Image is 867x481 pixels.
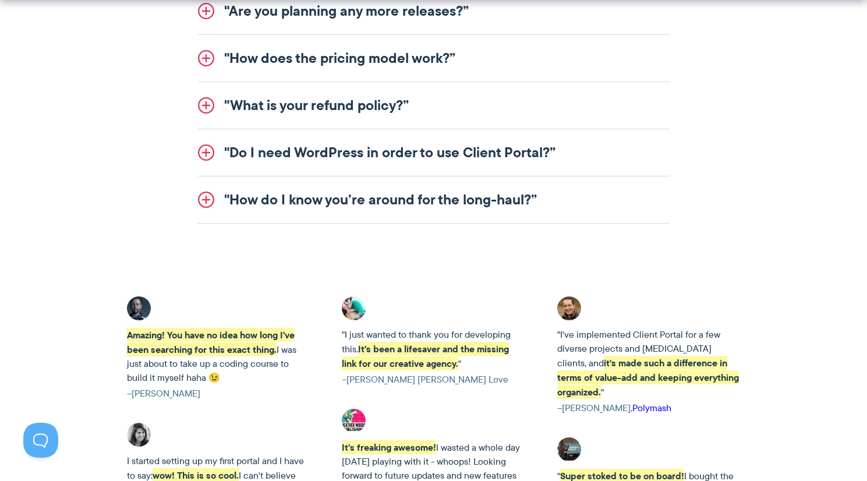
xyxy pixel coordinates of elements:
[342,342,509,370] strong: It's been a lifesaver and the missing link for our creative agency.
[198,82,670,129] a: "What is your refund policy?”
[342,328,525,371] p: "I just wanted to thank you for developing this. "
[127,328,295,356] strong: Amazing! You have no idea how long I've been searching for this exact thing.
[632,401,671,415] a: Polymash
[557,356,739,399] strong: it's made such a difference in terms of value-add and keeping everything organized.
[342,440,436,454] strong: It's freaking awesome!
[557,328,740,399] p: "I've implemented Client Portal for a few diverse projects and [MEDICAL_DATA] clients, and "
[198,176,670,223] a: "How do I know you’re around for the long-haul?”
[198,129,670,176] a: "Do I need WordPress in order to use Client Portal?”
[127,296,151,320] img: Client Portal testimonial - Adrian C
[23,423,58,458] iframe: Toggle Customer Support
[342,373,525,387] cite: –[PERSON_NAME] [PERSON_NAME] Love
[127,423,151,447] img: Client Portal testimonial
[557,401,740,415] cite: –[PERSON_NAME],
[342,409,366,433] img: Heather Woods Client Portal testimonial
[127,387,310,401] cite: –[PERSON_NAME]
[198,35,670,82] a: "How does the pricing model work?”
[127,328,310,385] p: I was just about to take up a coding course to build it myself haha 😉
